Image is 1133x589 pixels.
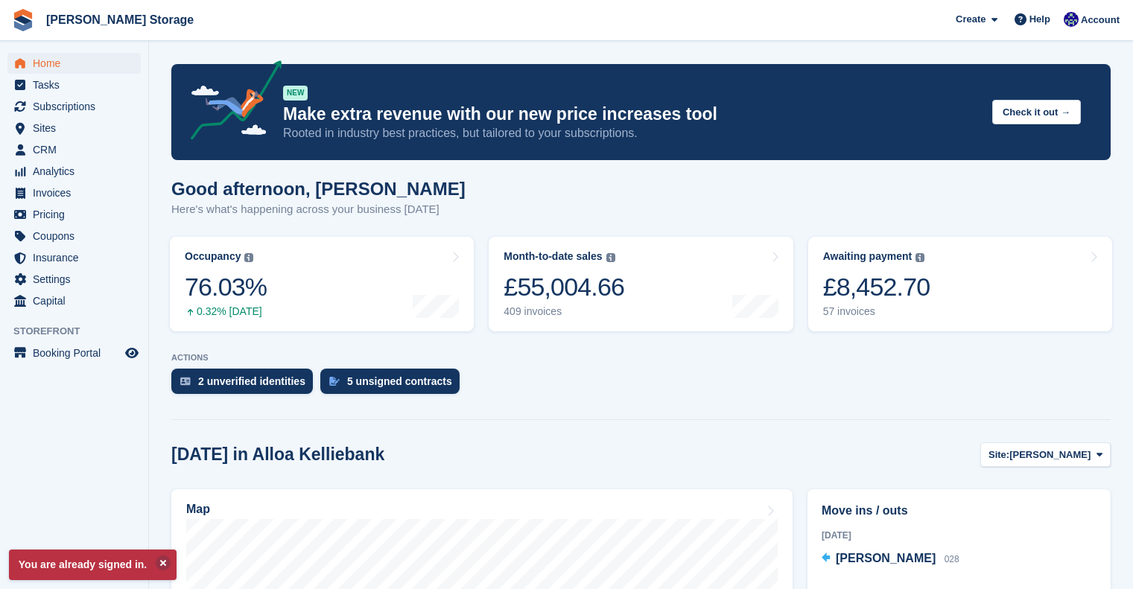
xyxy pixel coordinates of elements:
h2: Map [186,503,210,516]
span: [PERSON_NAME] [836,552,936,564]
div: 2 unverified identities [198,375,305,387]
img: verify_identity-adf6edd0f0f0b5bbfe63781bf79b02c33cf7c696d77639b501bdc392416b5a36.svg [180,377,191,386]
div: 0.32% [DATE] [185,305,267,318]
div: Occupancy [185,250,241,263]
div: £55,004.66 [504,272,624,302]
a: menu [7,53,141,74]
span: Coupons [33,226,122,246]
a: menu [7,204,141,225]
span: Help [1029,12,1050,27]
a: 5 unsigned contracts [320,369,467,401]
div: 76.03% [185,272,267,302]
span: Site: [988,448,1009,462]
a: menu [7,74,141,95]
span: Capital [33,290,122,311]
a: menu [7,139,141,160]
h2: [DATE] in Alloa Kelliebank [171,445,384,465]
img: Ross Watt [1064,12,1079,27]
div: [DATE] [822,529,1096,542]
a: menu [7,226,141,246]
a: menu [7,161,141,182]
span: Subscriptions [33,96,122,117]
div: £8,452.70 [823,272,930,302]
div: 57 invoices [823,305,930,318]
span: 028 [945,554,959,564]
a: 2 unverified identities [171,369,320,401]
a: menu [7,269,141,290]
span: CRM [33,139,122,160]
img: contract_signature_icon-13c848040528278c33f63329250d36e43548de30e8caae1d1a13099fd9432cc5.svg [329,377,340,386]
img: price-adjustments-announcement-icon-8257ccfd72463d97f412b2fc003d46551f7dbcb40ab6d574587a9cd5c0d94... [178,60,282,145]
span: [PERSON_NAME] [1009,448,1091,462]
button: Site: [PERSON_NAME] [980,442,1111,467]
span: Analytics [33,161,122,182]
p: You are already signed in. [9,550,177,580]
span: Booking Portal [33,343,122,363]
a: Occupancy 76.03% 0.32% [DATE] [170,237,474,331]
span: Settings [33,269,122,290]
h2: Move ins / outs [822,502,1096,520]
a: menu [7,290,141,311]
div: 5 unsigned contracts [347,375,452,387]
h1: Good afternoon, [PERSON_NAME] [171,179,466,199]
a: Month-to-date sales £55,004.66 409 invoices [489,237,793,331]
button: Check it out → [992,100,1081,124]
span: Home [33,53,122,74]
img: stora-icon-8386f47178a22dfd0bd8f6a31ec36ba5ce8667c1dd55bd0f319d3a0aa187defe.svg [12,9,34,31]
p: Make extra revenue with our new price increases tool [283,104,980,125]
p: ACTIONS [171,353,1111,363]
p: Rooted in industry best practices, but tailored to your subscriptions. [283,125,980,141]
img: icon-info-grey-7440780725fd019a000dd9b08b2336e03edf1995a4989e88bcd33f0948082b44.svg [606,253,615,262]
a: Awaiting payment £8,452.70 57 invoices [808,237,1112,331]
span: Pricing [33,204,122,225]
span: Create [956,12,986,27]
a: menu [7,343,141,363]
a: [PERSON_NAME] 028 [822,550,959,569]
a: menu [7,182,141,203]
p: Here's what's happening across your business [DATE] [171,201,466,218]
a: Preview store [123,344,141,362]
span: Insurance [33,247,122,268]
a: [PERSON_NAME] Storage [40,7,200,32]
span: Account [1081,13,1120,28]
div: Awaiting payment [823,250,913,263]
span: Tasks [33,74,122,95]
img: icon-info-grey-7440780725fd019a000dd9b08b2336e03edf1995a4989e88bcd33f0948082b44.svg [244,253,253,262]
a: menu [7,118,141,139]
div: Month-to-date sales [504,250,602,263]
span: Invoices [33,182,122,203]
div: NEW [283,86,308,101]
a: menu [7,96,141,117]
span: Sites [33,118,122,139]
div: 409 invoices [504,305,624,318]
span: Storefront [13,324,148,339]
a: menu [7,247,141,268]
img: icon-info-grey-7440780725fd019a000dd9b08b2336e03edf1995a4989e88bcd33f0948082b44.svg [915,253,924,262]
